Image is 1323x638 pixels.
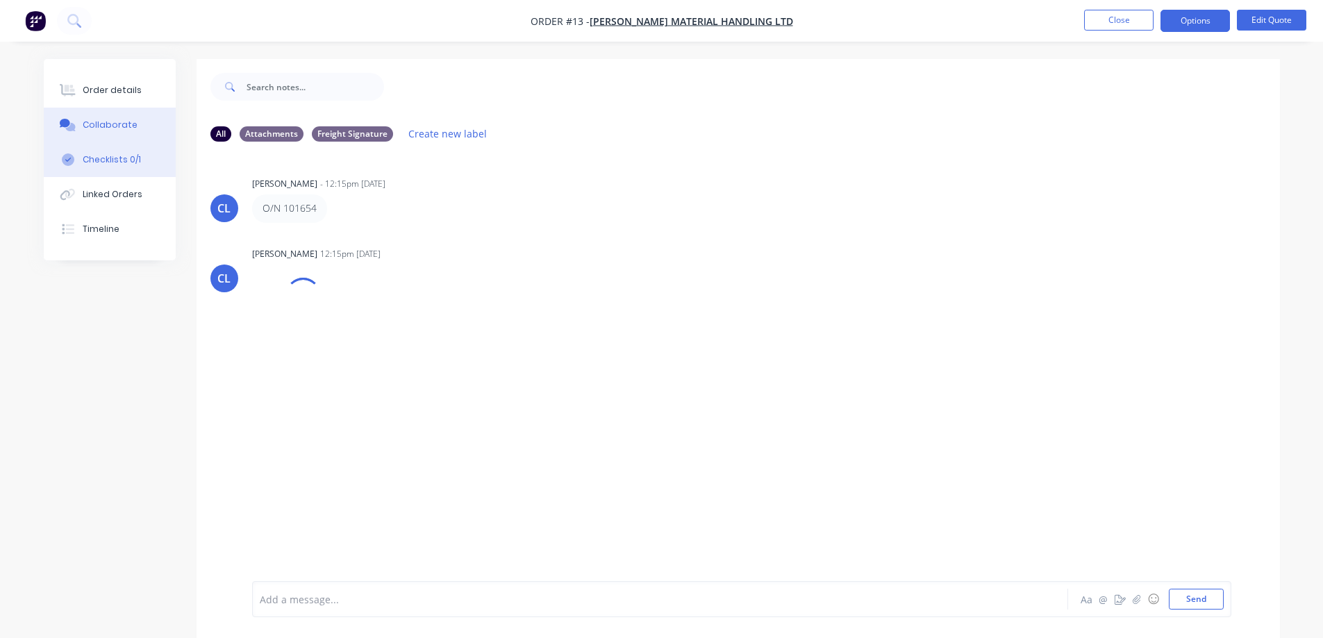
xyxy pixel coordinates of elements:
button: Close [1084,10,1154,31]
div: All [210,126,231,142]
button: Order details [44,73,176,108]
button: ☺ [1145,591,1162,607]
img: Factory [25,10,46,31]
div: [PERSON_NAME] [252,248,317,260]
div: Timeline [82,223,119,235]
div: CL [217,270,231,287]
button: Checklists 0/1 [44,142,176,177]
button: Collaborate [44,108,176,142]
div: Collaborate [82,119,137,131]
div: Linked Orders [82,188,142,201]
button: Create new label [401,124,494,143]
div: Attachments [240,126,303,142]
button: Options [1160,10,1230,32]
button: Edit Quote [1237,10,1306,31]
p: O/N 101654 [263,201,317,215]
button: @ [1095,591,1112,607]
div: - 12:15pm [DATE] [320,178,385,190]
a: [PERSON_NAME] Material Handling Ltd [590,15,793,28]
span: Order #13 - [531,15,590,28]
div: Order details [82,84,141,96]
div: [PERSON_NAME] [252,178,317,190]
input: Search notes... [247,73,384,101]
button: Send [1169,589,1224,610]
button: Timeline [44,212,176,246]
button: Aa [1079,591,1095,607]
div: Checklists 0/1 [82,153,140,166]
button: Linked Orders [44,177,176,212]
div: 12:15pm [DATE] [320,248,381,260]
div: Freight Signature [312,126,393,142]
div: CL [217,200,231,217]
